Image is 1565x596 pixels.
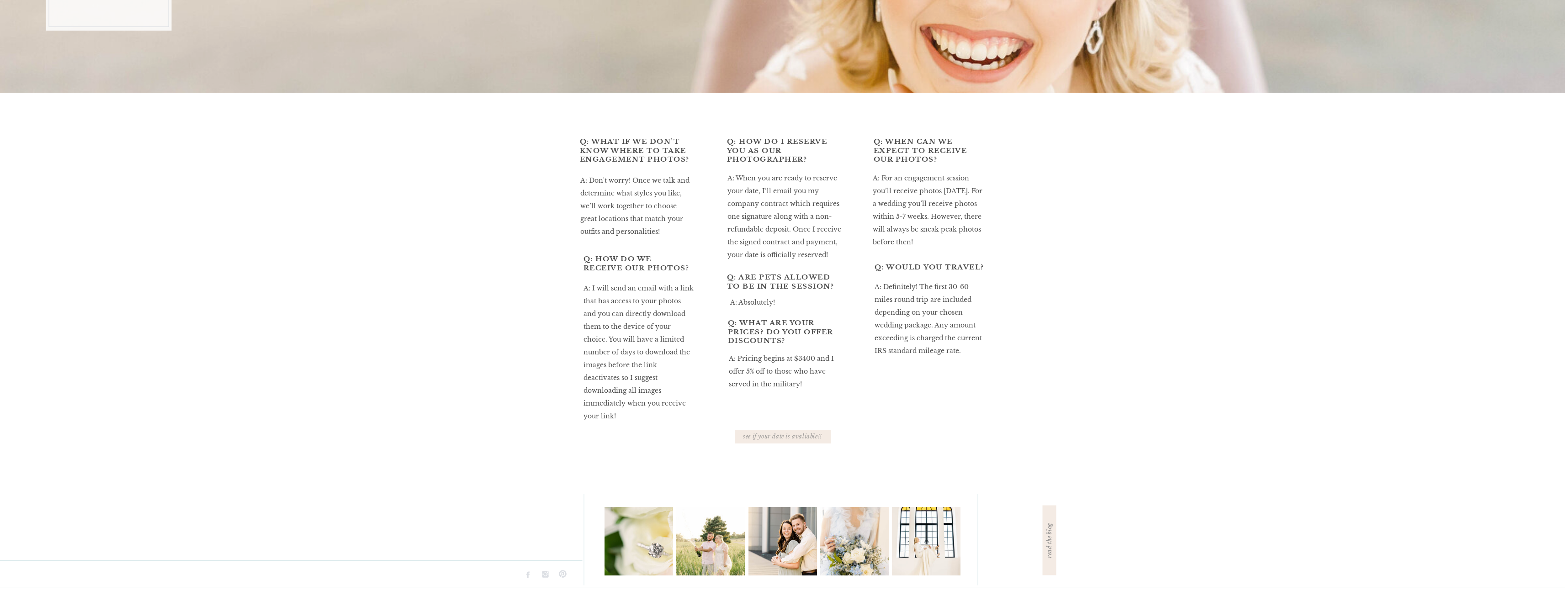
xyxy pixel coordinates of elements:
[730,296,839,314] p: A: Absolutely!
[728,318,842,335] h3: Q: What are your prices? Do you offer discounts?
[875,280,986,370] p: A: Definitely! The first 30-60 miles round trip are included depending on your chosen wedding pac...
[873,172,986,254] p: A: For an engagement session you’ll receive photos [DATE]. For a wedding you’ll receive photos wi...
[584,254,692,271] h3: Q: How do we receive our photos?
[874,137,986,153] h3: Q: When can we expect to receive our photos?
[580,174,691,233] p: A: Don't worry! Once we talk and determine what styles you like, we’ll work together to choose gr...
[727,172,842,269] p: A: When you are ready to reserve your date, I’ll email you my company contract which requires one...
[740,432,825,441] a: see if your date is avaliable!!
[729,352,841,370] p: A: Pricing begins at $3400 and I offer 5% off to those who have served in the military!
[727,137,842,165] h3: Q: How do I reserve you as our photographer?
[727,273,839,289] h3: Q: Are pets allowed to be in the session?
[875,263,987,279] h3: Q: Would you travel?
[584,282,695,406] p: A: I will send an email with a link that has access to your photos and you can directly download ...
[1045,510,1054,570] a: read the blog
[580,137,692,168] h3: Q: what if we don’t know where to take engagement photos?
